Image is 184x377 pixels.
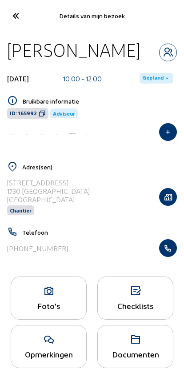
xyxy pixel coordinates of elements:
h5: Adres(sen) [22,163,177,171]
div: Details van mijn bezoek [31,12,153,20]
div: [PHONE_NUMBER] [7,244,68,253]
img: Energy Protect Ramen & Deuren [52,133,61,135]
img: Iso Protect [7,133,16,135]
span: Chantier [10,207,32,213]
h5: Bruikbare informatie [22,97,177,105]
div: [GEOGRAPHIC_DATA] [7,195,90,204]
div: 1730 [GEOGRAPHIC_DATA] [7,187,90,195]
img: Energy Protect PV [37,133,46,135]
div: [DATE] [7,74,29,83]
div: Opmerkingen [11,349,86,359]
span: Gepland [142,75,164,82]
div: 10:00 - 12:00 [63,74,102,83]
span: ID: 165992 [10,110,37,117]
div: [STREET_ADDRESS] [7,178,90,187]
img: Energy Protect Dak- & gevelrenovatie [83,133,92,135]
img: Aqua Protect [68,132,76,135]
div: Foto's [11,301,86,310]
h5: Telefoon [22,229,177,236]
div: Documenten [98,349,173,359]
div: Checklists [98,301,173,310]
span: Adviseur [53,110,75,116]
div: [PERSON_NAME] [7,39,140,61]
img: Energy Protect HVAC [22,133,31,135]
